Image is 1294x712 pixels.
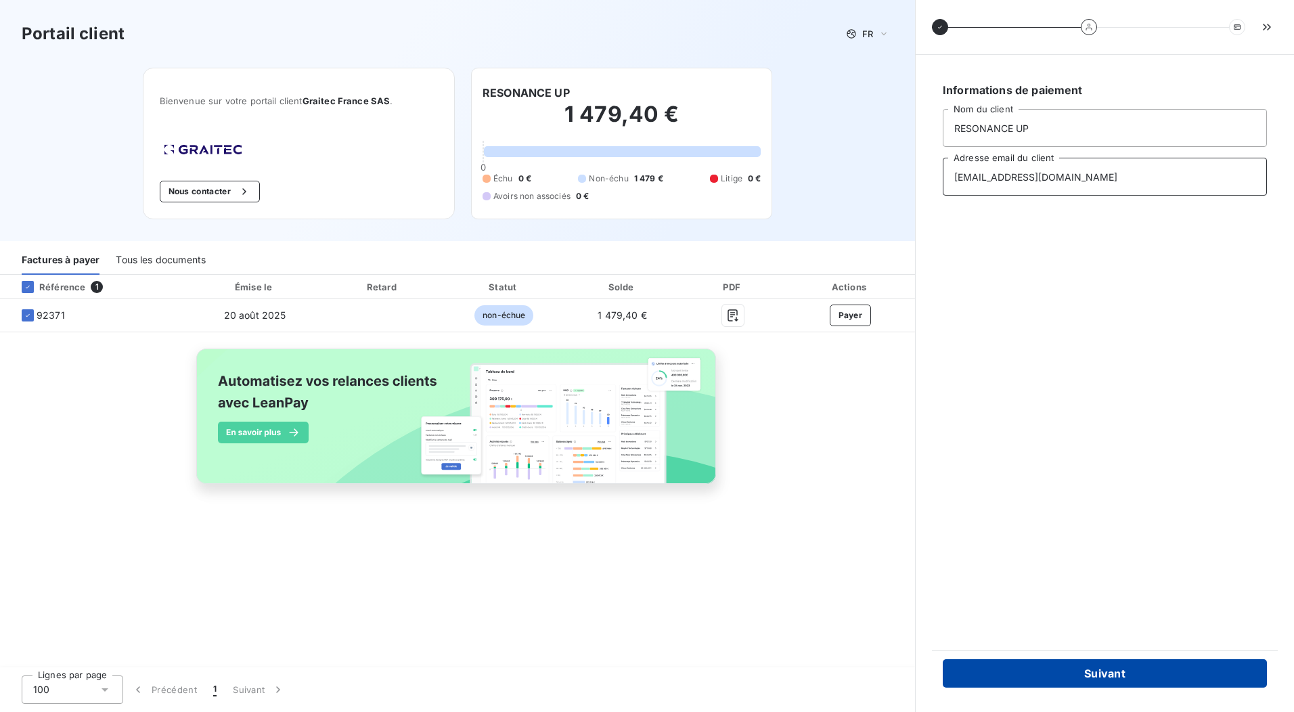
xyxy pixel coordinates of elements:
[748,173,761,185] span: 0 €
[830,305,872,326] button: Payer
[447,280,561,294] div: Statut
[160,181,260,202] button: Nous contacter
[483,101,761,141] h2: 1 479,40 €
[224,309,286,321] span: 20 août 2025
[116,246,206,275] div: Tous les documents
[566,280,677,294] div: Solde
[205,675,225,704] button: 1
[160,140,246,159] img: Company logo
[123,675,205,704] button: Précédent
[213,683,217,696] span: 1
[22,22,125,46] h3: Portail client
[225,675,293,704] button: Suivant
[943,109,1267,147] input: placeholder
[33,683,49,696] span: 100
[324,280,441,294] div: Retard
[943,158,1267,196] input: placeholder
[634,173,663,185] span: 1 479 €
[684,280,783,294] div: PDF
[160,95,438,106] span: Bienvenue sur votre portail client .
[22,246,99,275] div: Factures à payer
[11,281,85,293] div: Référence
[788,280,912,294] div: Actions
[493,173,513,185] span: Échu
[474,305,533,326] span: non-échue
[184,340,731,507] img: banner
[589,173,628,185] span: Non-échu
[37,309,65,322] span: 92371
[576,190,589,202] span: 0 €
[91,281,103,293] span: 1
[862,28,873,39] span: FR
[598,309,647,321] span: 1 479,40 €
[493,190,571,202] span: Avoirs non associés
[191,280,319,294] div: Émise le
[483,85,570,101] h6: RESONANCE UP
[481,162,486,173] span: 0
[721,173,742,185] span: Litige
[943,82,1267,98] h6: Informations de paiement
[303,95,391,106] span: Graitec France SAS
[518,173,531,185] span: 0 €
[943,659,1267,688] button: Suivant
